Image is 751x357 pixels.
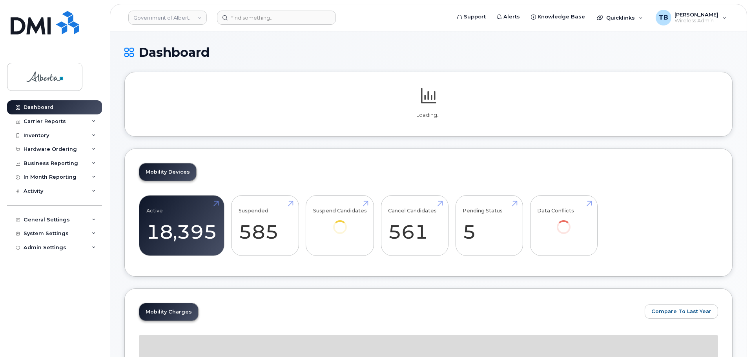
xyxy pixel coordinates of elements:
a: Data Conflicts [537,200,590,245]
a: Mobility Devices [139,163,196,181]
h1: Dashboard [124,45,733,59]
a: Mobility Charges [139,303,198,321]
span: Compare To Last Year [651,308,711,315]
a: Cancel Candidates 561 [388,200,441,252]
button: Compare To Last Year [645,304,718,319]
a: Active 18,395 [146,200,217,252]
a: Suspend Candidates [313,200,367,245]
a: Suspended 585 [239,200,292,252]
p: Loading... [139,112,718,119]
a: Pending Status 5 [463,200,516,252]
